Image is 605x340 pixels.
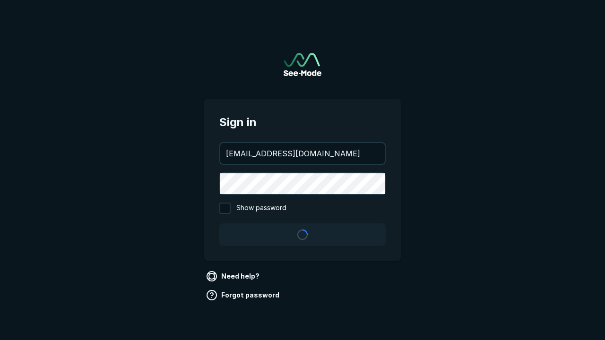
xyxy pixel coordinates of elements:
input: your@email.com [220,143,385,164]
a: Forgot password [204,288,283,303]
img: See-Mode Logo [284,53,321,76]
a: Need help? [204,269,263,284]
span: Sign in [219,114,386,131]
a: Go to sign in [284,53,321,76]
span: Show password [236,203,286,214]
